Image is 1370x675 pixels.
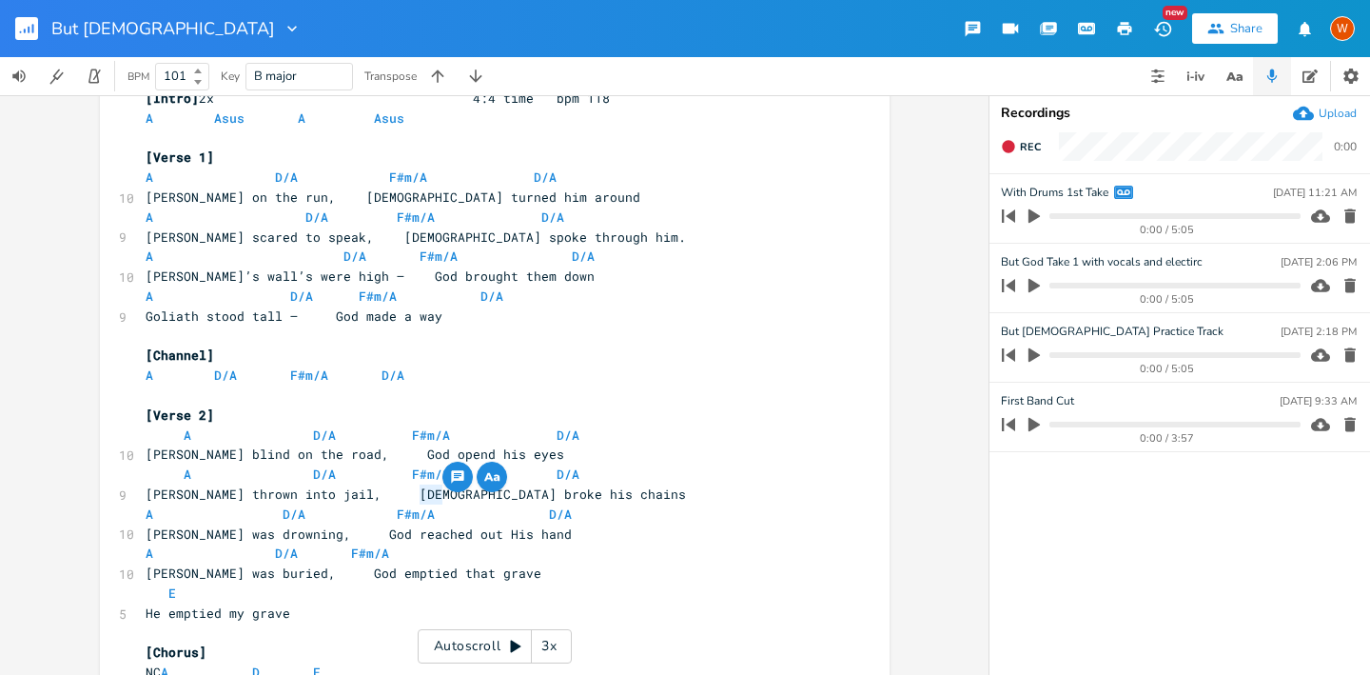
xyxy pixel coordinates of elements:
[480,288,503,305] span: D/A
[146,347,214,364] span: [Channel]
[1293,103,1357,124] button: Upload
[214,109,245,127] span: Asus
[146,89,610,107] span: 2x 4:4 time bpm 118
[146,308,442,325] span: Goliath stood tall – God made a way
[146,506,153,523] span: A
[51,20,275,37] span: But [DEMOGRAPHIC_DATA]
[532,629,566,664] div: 3x
[1020,140,1041,154] span: Rec
[420,248,458,265] span: F#m/A
[1001,323,1223,341] span: But [DEMOGRAPHIC_DATA] Practice Track
[275,545,298,562] span: D/A
[214,367,237,384] span: D/A
[351,545,389,562] span: F#m/A
[146,208,153,226] span: A
[557,427,579,444] span: D/A
[290,367,328,384] span: F#m/A
[1034,225,1301,235] div: 0:00 / 5:05
[1280,396,1357,407] div: [DATE] 9:33 AM
[364,70,417,82] div: Transpose
[146,248,153,265] span: A
[313,466,336,483] span: D/A
[343,248,366,265] span: D/A
[1281,257,1357,268] div: [DATE] 2:06 PM
[1034,364,1301,374] div: 0:00 / 5:05
[168,585,176,602] span: E
[1144,11,1182,46] button: New
[1001,253,1203,271] span: But God Take 1 with vocals and electirc
[146,605,290,622] span: He emptied my grave
[418,629,572,664] div: Autoscroll
[313,427,336,444] span: D/A
[1330,16,1355,41] div: Worship Pastor
[1001,392,1074,410] span: First Band Cut
[389,169,427,186] span: F#m/A
[397,506,435,523] span: F#m/A
[146,486,686,503] span: [PERSON_NAME] thrown into jail, [DEMOGRAPHIC_DATA] broke his chains
[1034,294,1301,305] div: 0:00 / 5:05
[557,466,579,483] span: D/A
[146,149,214,166] span: [Verse 1]
[146,545,153,562] span: A
[146,89,199,107] span: [Intro]
[549,506,572,523] span: D/A
[382,367,404,384] span: D/A
[412,427,450,444] span: F#m/A
[1273,188,1357,198] div: [DATE] 11:21 AM
[298,109,305,127] span: A
[359,288,397,305] span: F#m/A
[397,208,435,226] span: F#m/A
[1319,106,1357,121] div: Upload
[146,109,153,127] span: A
[146,189,640,206] span: [PERSON_NAME] on the run, [DEMOGRAPHIC_DATA] turned him around
[146,565,541,582] span: [PERSON_NAME] was buried, God emptied that grave
[1330,7,1355,50] button: W
[1281,327,1357,337] div: [DATE] 2:18 PM
[146,526,572,543] span: [PERSON_NAME] was drowning, God reached out His hand
[1163,6,1187,20] div: New
[146,407,214,424] span: [Verse 2]
[534,169,557,186] span: D/A
[1034,433,1301,444] div: 0:00 / 3:57
[146,268,595,285] span: [PERSON_NAME]’s wall’s were high – God brought them down
[184,466,191,483] span: A
[146,288,153,305] span: A
[1001,107,1359,120] div: Recordings
[412,466,450,483] span: F#m/A
[221,70,240,82] div: Key
[146,644,206,661] span: [Chorus]
[1334,141,1357,152] div: 0:00
[146,169,153,186] span: A
[541,208,564,226] span: D/A
[283,506,305,523] span: D/A
[127,71,149,82] div: BPM
[1230,20,1262,37] div: Share
[275,169,298,186] span: D/A
[254,68,297,85] span: B major
[146,446,564,463] span: [PERSON_NAME] blind on the road, God opend his eyes
[993,131,1048,162] button: Rec
[1001,184,1108,202] span: With Drums 1st Take
[146,228,686,246] span: [PERSON_NAME] scared to speak, [DEMOGRAPHIC_DATA] spoke through him.
[572,248,595,265] span: D/A
[146,367,153,384] span: A
[290,288,313,305] span: D/A
[184,427,191,444] span: A
[1192,13,1278,44] button: Share
[305,208,328,226] span: D/A
[374,109,404,127] span: Asus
